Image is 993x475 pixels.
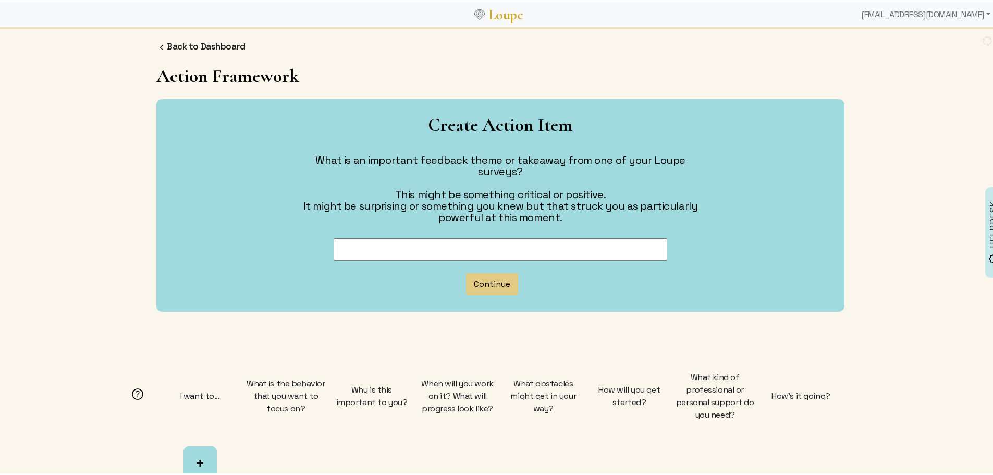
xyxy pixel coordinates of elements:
div: I want to... [161,369,239,419]
a: Loupe [485,3,526,22]
div: What kind of professional or personal support do you need? [676,369,754,419]
div: How's it going? [762,369,840,419]
img: FFFF [156,40,167,51]
div: What is the behavior that you want to focus on? [247,369,325,419]
h1: Create Action Item [173,112,828,133]
div: How will you get started? [590,369,669,419]
button: Continue [466,271,518,293]
img: Help [131,385,144,399]
a: Back to Dashboard [167,39,246,50]
div: What obstacles might get in your way? [504,369,583,419]
helpicon: Selecting Action Items [131,385,144,400]
div: Why is this important to you? [332,369,411,419]
h1: Action Framework [156,63,844,84]
img: FFFF [982,33,992,45]
div: When will you work on it? What will progress look like? [418,369,497,419]
img: Loupe Logo [474,7,485,18]
div: What is an important feedback theme or takeaway from one of your Loupe surveys? This might be som... [292,146,709,228]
